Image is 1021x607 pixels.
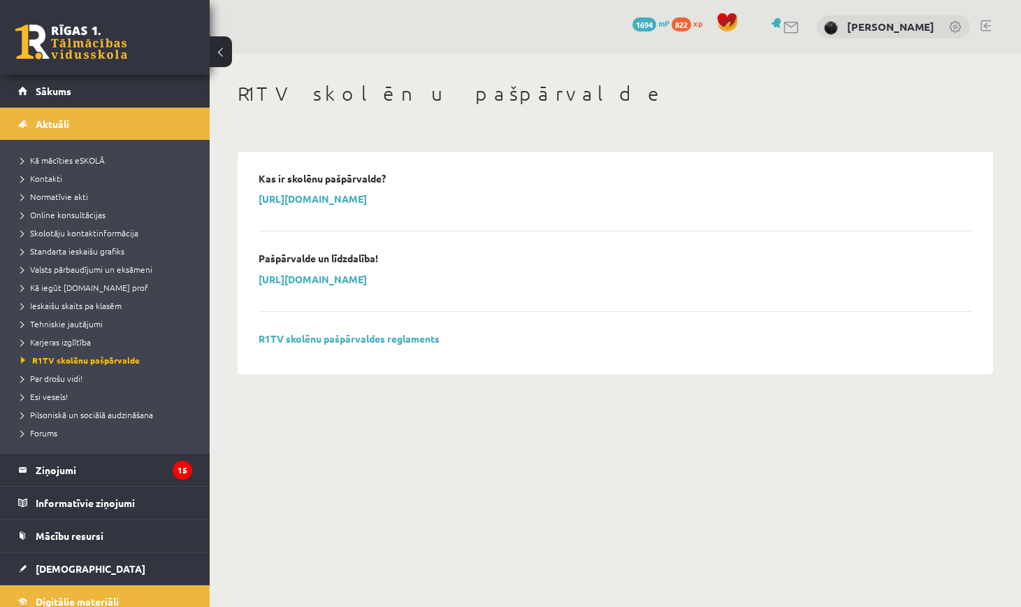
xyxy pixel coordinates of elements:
span: Standarta ieskaišu grafiks [21,245,124,257]
span: Kontakti [21,173,62,184]
a: Valsts pārbaudījumi un eksāmeni [21,263,196,276]
span: Mācību resursi [36,529,103,542]
a: Kā iegūt [DOMAIN_NAME] prof [21,281,196,294]
span: Kā mācīties eSKOLĀ [21,155,105,166]
a: Pilsoniskā un sociālā audzināšana [21,408,196,421]
span: 1694 [632,17,656,31]
a: Ziņojumi15 [18,454,192,486]
span: Normatīvie akti [21,191,88,202]
a: [DEMOGRAPHIC_DATA] [18,552,192,585]
span: Esi vesels! [21,391,68,402]
span: Valsts pārbaudījumi un eksāmeni [21,264,152,275]
p: Kas ir skolēnu pašpārvalde? [259,173,386,185]
a: Sākums [18,75,192,107]
span: Kā iegūt [DOMAIN_NAME] prof [21,282,148,293]
a: Kā mācīties eSKOLĀ [21,154,196,166]
span: Ieskaišu skaits pa klasēm [21,300,122,311]
a: R1TV skolēnu pašpārvaldes reglaments [259,332,440,345]
a: [URL][DOMAIN_NAME] [259,192,367,205]
a: Forums [21,427,196,439]
a: Online konsultācijas [21,208,196,221]
a: 822 xp [672,17,709,29]
span: Aktuāli [36,117,69,130]
span: 822 [672,17,691,31]
a: Esi vesels! [21,390,196,403]
p: Pašpārvalde un līdzdalība! [259,252,378,264]
a: Skolotāju kontaktinformācija [21,227,196,239]
legend: Ziņojumi [36,454,192,486]
a: Mācību resursi [18,520,192,552]
img: Karolina Rogalika [824,21,838,35]
a: Normatīvie akti [21,190,196,203]
span: mP [658,17,669,29]
a: [URL][DOMAIN_NAME] [259,273,367,285]
span: Tehniskie jautājumi [21,318,103,329]
a: Karjeras izglītība [21,336,196,348]
a: Rīgas 1. Tālmācības vidusskola [15,24,127,59]
h1: R1TV skolēnu pašpārvalde [238,82,993,106]
span: Pilsoniskā un sociālā audzināšana [21,409,153,420]
span: Online konsultācijas [21,209,106,220]
a: [PERSON_NAME] [847,20,934,34]
span: Skolotāju kontaktinformācija [21,227,138,238]
a: Aktuāli [18,108,192,140]
a: Kontakti [21,172,196,185]
span: Sākums [36,85,71,97]
span: Par drošu vidi! [21,373,82,384]
span: Karjeras izglītība [21,336,91,348]
a: Standarta ieskaišu grafiks [21,245,196,257]
span: xp [693,17,702,29]
a: Informatīvie ziņojumi [18,487,192,519]
a: Tehniskie jautājumi [21,317,196,330]
span: Forums [21,427,57,438]
a: 1694 mP [632,17,669,29]
legend: Informatīvie ziņojumi [36,487,192,519]
a: Ieskaišu skaits pa klasēm [21,299,196,312]
i: 15 [173,461,192,480]
span: [DEMOGRAPHIC_DATA] [36,562,145,575]
a: Par drošu vidi! [21,372,196,385]
a: R1TV skolēnu pašpārvalde [21,354,196,366]
span: R1TV skolēnu pašpārvalde [21,355,140,366]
